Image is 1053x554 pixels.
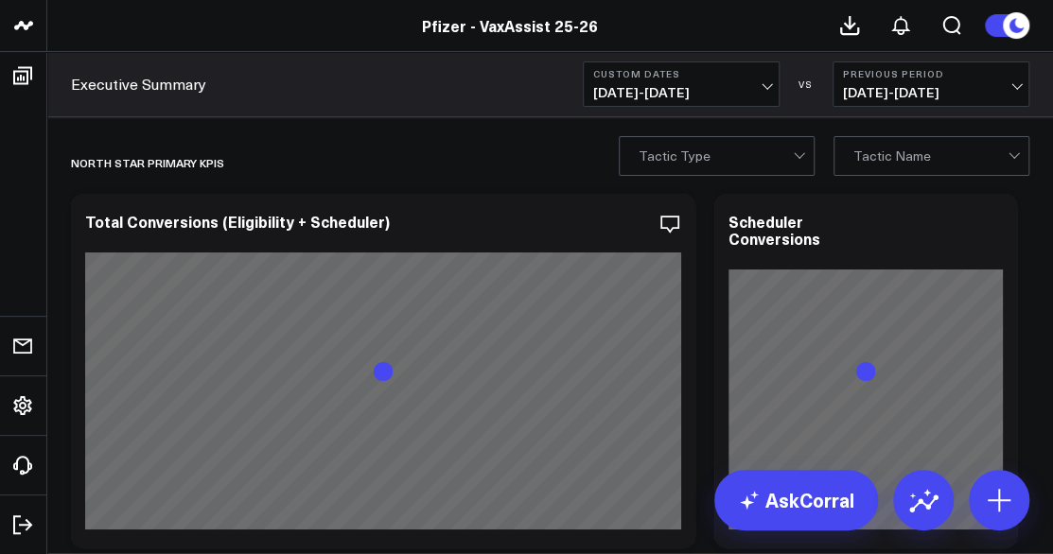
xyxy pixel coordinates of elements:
[583,61,780,107] button: Custom Dates[DATE]-[DATE]
[833,61,1029,107] button: Previous Period[DATE]-[DATE]
[593,68,769,79] b: Custom Dates
[593,85,769,100] span: [DATE] - [DATE]
[422,15,598,36] a: Pfizer - VaxAssist 25-26
[71,141,224,184] div: North Star Primary KPIs
[789,78,823,90] div: VS
[714,470,878,530] a: AskCorral
[843,68,1019,79] b: Previous Period
[85,211,390,232] div: Total Conversions (Eligibility + Scheduler)
[728,211,820,249] div: Scheduler Conversions
[71,74,206,95] a: Executive Summary
[843,85,1019,100] span: [DATE] - [DATE]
